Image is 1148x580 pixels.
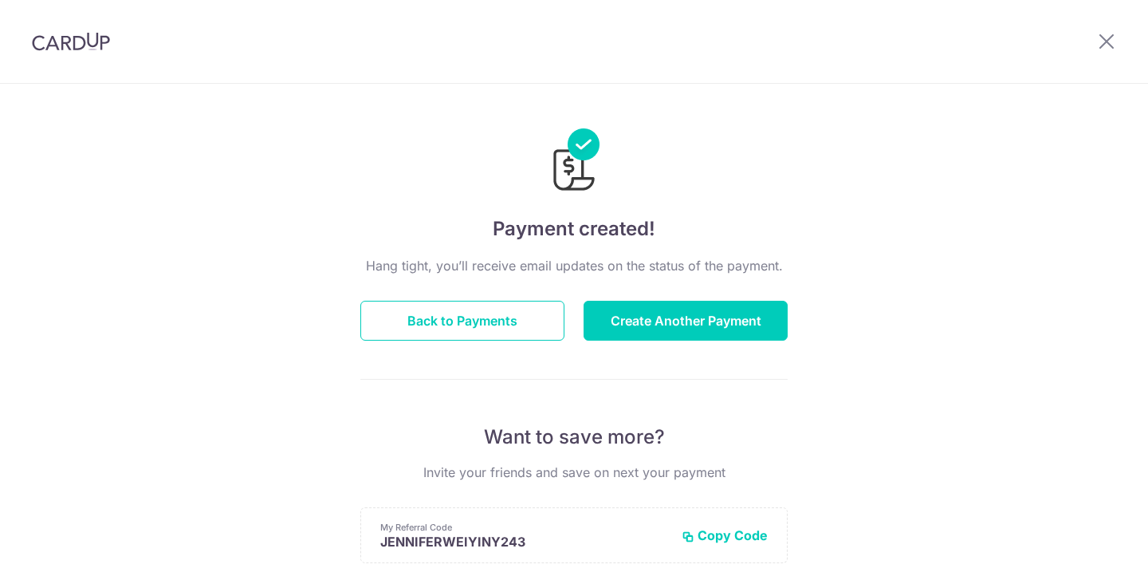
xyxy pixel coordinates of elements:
[584,301,788,341] button: Create Another Payment
[360,301,564,341] button: Back to Payments
[32,32,110,51] img: CardUp
[548,128,600,195] img: Payments
[360,215,788,243] h4: Payment created!
[380,521,669,534] p: My Referral Code
[682,527,768,543] button: Copy Code
[380,534,669,550] p: JENNIFERWEIYINY243
[360,256,788,275] p: Hang tight, you’ll receive email updates on the status of the payment.
[360,424,788,450] p: Want to save more?
[360,463,788,482] p: Invite your friends and save on next your payment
